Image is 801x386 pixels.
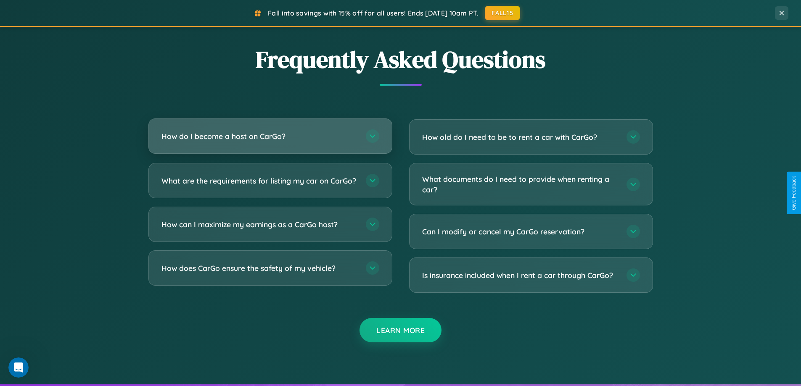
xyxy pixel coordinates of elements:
span: Fall into savings with 15% off for all users! Ends [DATE] 10am PT. [268,9,478,17]
h3: How can I maximize my earnings as a CarGo host? [161,219,357,230]
h3: How do I become a host on CarGo? [161,131,357,142]
h3: What are the requirements for listing my car on CarGo? [161,176,357,186]
button: FALL15 [485,6,520,20]
h3: What documents do I need to provide when renting a car? [422,174,618,194]
button: Learn More [360,318,441,342]
iframe: Intercom live chat [8,357,29,378]
div: Give Feedback [791,176,797,210]
h3: How old do I need to be to rent a car with CarGo? [422,132,618,142]
h2: Frequently Asked Questions [148,43,653,76]
h3: Can I modify or cancel my CarGo reservation? [422,226,618,237]
h3: Is insurance included when I rent a car through CarGo? [422,270,618,281]
h3: How does CarGo ensure the safety of my vehicle? [161,263,357,273]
